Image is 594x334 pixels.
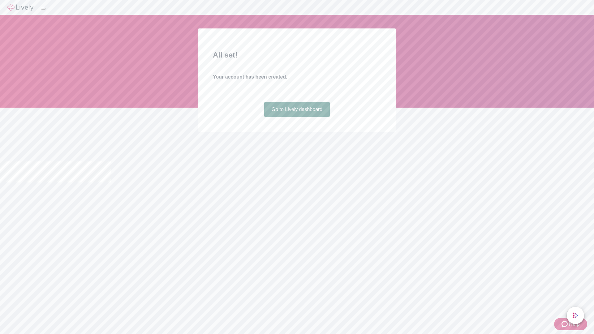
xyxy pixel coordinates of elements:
[569,320,580,328] span: Help
[7,4,33,11] img: Lively
[562,320,569,328] svg: Zendesk support icon
[213,73,381,81] h4: Your account has been created.
[41,8,46,10] button: Log out
[213,49,381,61] h2: All set!
[264,102,330,117] a: Go to Lively dashboard
[554,318,587,330] button: Zendesk support iconHelp
[567,307,584,324] button: chat
[572,312,579,319] svg: Lively AI Assistant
